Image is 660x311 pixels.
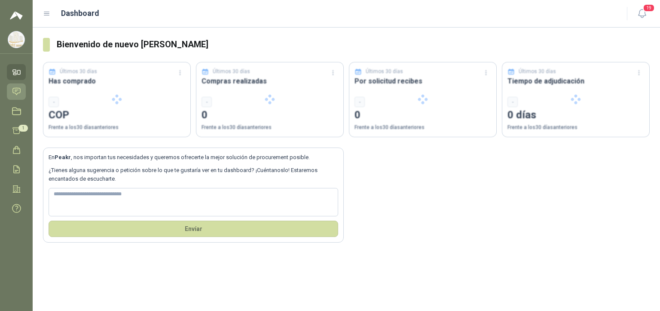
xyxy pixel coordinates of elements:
button: Envíar [49,221,338,237]
h3: Bienvenido de nuevo [PERSON_NAME] [57,38,650,51]
p: En , nos importan tus necesidades y queremos ofrecerte la mejor solución de procurement posible. [49,153,338,162]
span: 1 [18,125,28,132]
img: Company Logo [8,31,24,48]
h1: Dashboard [61,7,99,19]
p: ¿Tienes alguna sugerencia o petición sobre lo que te gustaría ver en tu dashboard? ¡Cuéntanoslo! ... [49,166,338,184]
a: 1 [7,123,26,139]
span: 19 [643,4,655,12]
button: 19 [634,6,650,22]
img: Logo peakr [10,10,23,21]
b: Peakr [55,154,71,160]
